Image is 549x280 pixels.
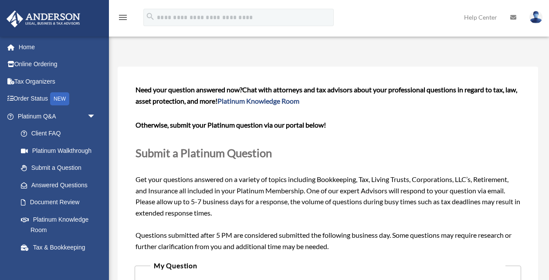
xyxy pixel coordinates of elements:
[146,12,155,21] i: search
[6,73,109,90] a: Tax Organizers
[136,85,242,94] span: Need your question answered now?
[529,11,542,24] img: User Pic
[12,159,105,177] a: Submit a Question
[136,85,521,250] span: Get your questions answered on a variety of topics including Bookkeeping, Tax, Living Trusts, Cor...
[6,38,109,56] a: Home
[50,92,69,105] div: NEW
[12,176,109,194] a: Answered Questions
[12,194,109,211] a: Document Review
[12,125,109,142] a: Client FAQ
[12,239,109,267] a: Tax & Bookkeeping Packages
[87,108,105,125] span: arrow_drop_down
[6,90,109,108] a: Order StatusNEW
[136,146,272,159] span: Submit a Platinum Question
[217,97,299,105] a: Platinum Knowledge Room
[6,108,109,125] a: Platinum Q&Aarrow_drop_down
[136,85,517,105] span: Chat with attorneys and tax advisors about your professional questions in regard to tax, law, ass...
[6,56,109,73] a: Online Ordering
[12,211,109,239] a: Platinum Knowledge Room
[136,121,326,129] b: Otherwise, submit your Platinum question via our portal below!
[118,15,128,23] a: menu
[150,260,505,272] legend: My Question
[118,12,128,23] i: menu
[4,10,83,27] img: Anderson Advisors Platinum Portal
[12,142,109,159] a: Platinum Walkthrough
